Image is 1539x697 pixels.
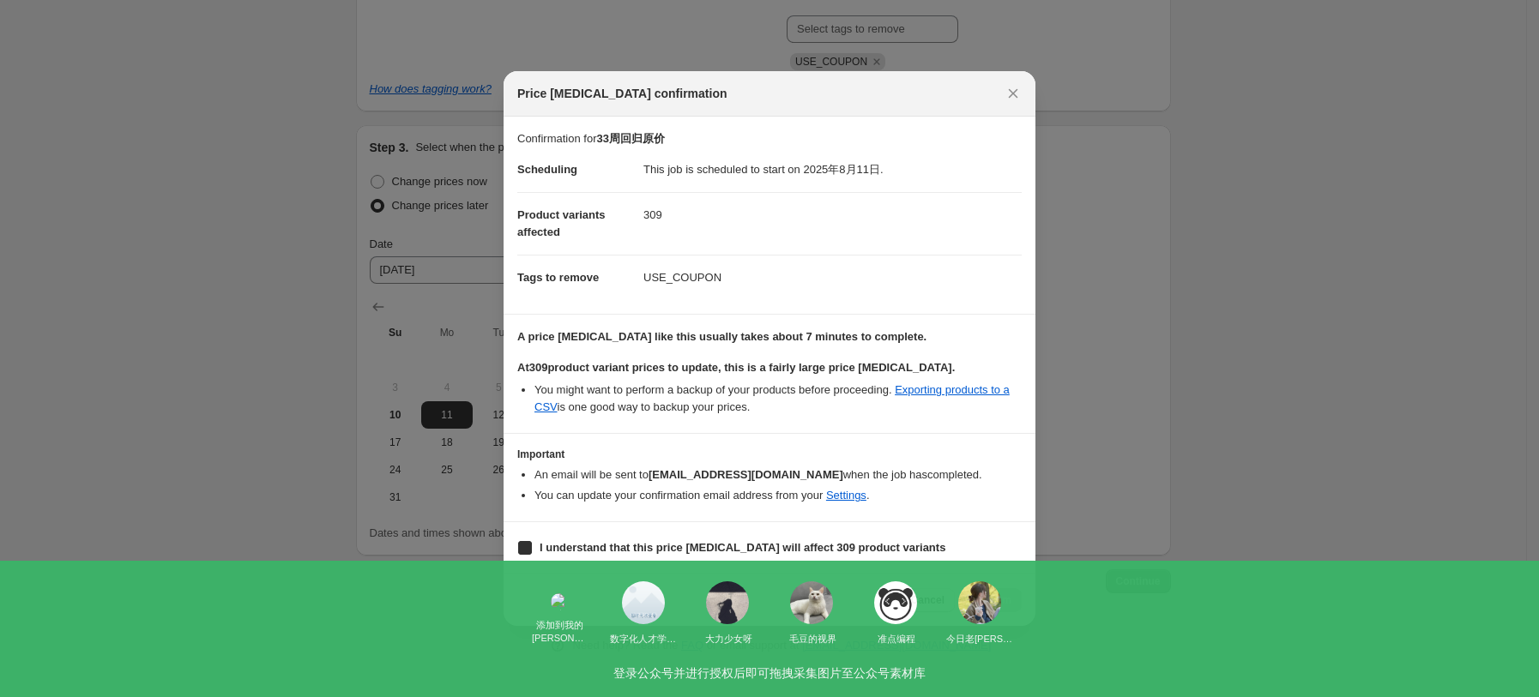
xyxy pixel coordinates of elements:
b: 33周回归原价 [596,132,664,145]
dd: 309 [643,192,1022,237]
span: Product variants affected [517,208,606,238]
a: Exporting products to a CSV [534,383,1010,413]
li: You can update your confirmation email address from your . [534,487,1022,504]
a: Settings [826,489,866,502]
h3: Important [517,448,1022,461]
button: Close [1001,81,1025,105]
li: An email will be sent to when the job has completed . [534,466,1022,484]
dd: This job is scheduled to start on 2025年8月11日. [643,147,1022,192]
span: Price [MEDICAL_DATA] confirmation [517,85,727,102]
b: At 309 product variant prices to update, this is a fairly large price [MEDICAL_DATA]. [517,361,955,374]
span: Tags to remove [517,271,599,284]
p: Confirmation for [517,130,1022,147]
b: [EMAIL_ADDRESS][DOMAIN_NAME] [649,468,843,481]
b: I understand that this price [MEDICAL_DATA] will affect 309 product variants [540,541,945,554]
li: You might want to perform a backup of your products before proceeding. is one good way to backup ... [534,382,1022,416]
b: A price [MEDICAL_DATA] like this usually takes about 7 minutes to complete. [517,330,926,343]
dd: USE_COUPON [643,255,1022,300]
span: Scheduling [517,163,577,176]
